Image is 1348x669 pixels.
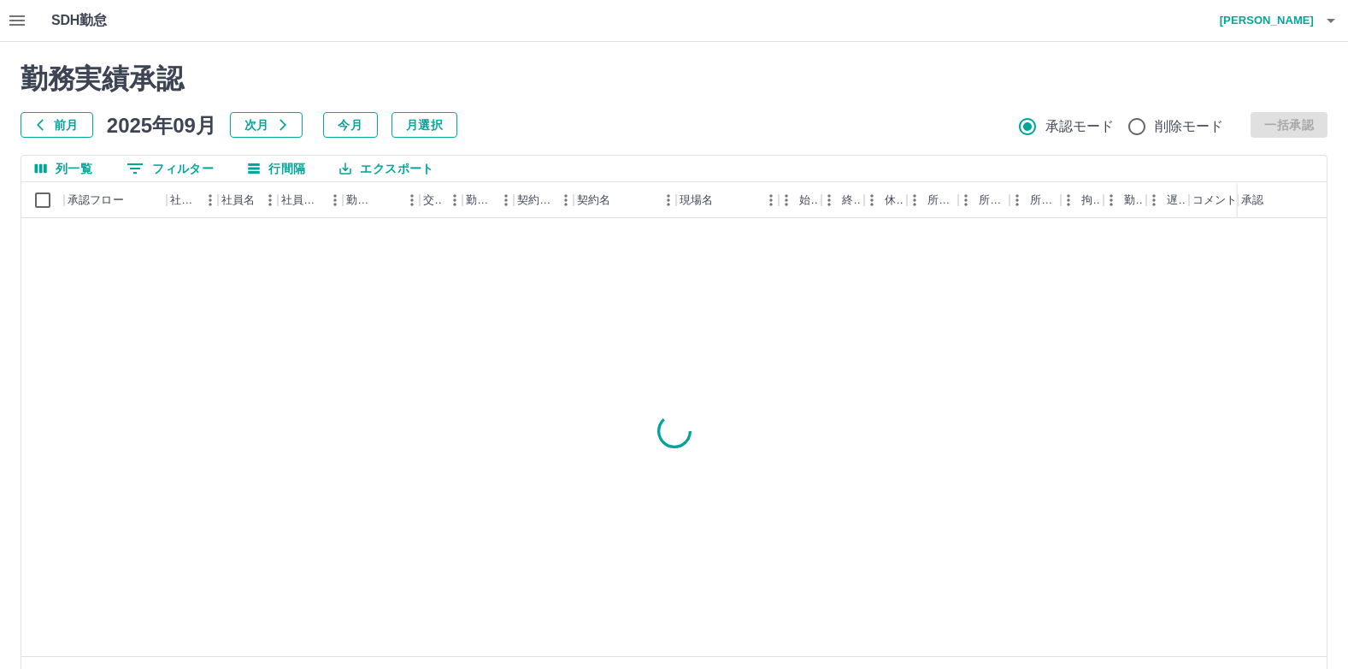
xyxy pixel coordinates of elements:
[1045,116,1115,137] span: 承認モード
[907,182,958,218] div: 所定開始
[466,182,493,218] div: 勤務区分
[577,182,610,218] div: 契約名
[1081,182,1100,218] div: 拘束
[1238,182,1327,218] div: 承認
[1061,182,1104,218] div: 拘束
[343,182,420,218] div: 勤務日
[553,187,579,213] button: メニュー
[574,182,676,218] div: 契約名
[1104,182,1146,218] div: 勤務
[799,182,818,218] div: 始業
[1124,182,1143,218] div: 勤務
[842,182,861,218] div: 終業
[1010,182,1061,218] div: 所定休憩
[758,187,784,213] button: メニュー
[656,187,681,213] button: メニュー
[375,188,399,212] button: ソート
[107,112,216,138] h5: 2025年09月
[462,182,514,218] div: 勤務区分
[885,182,904,218] div: 休憩
[21,156,106,181] button: 列選択
[323,112,378,138] button: 今月
[423,182,442,218] div: 交通費
[21,112,93,138] button: 前月
[326,156,447,181] button: エクスポート
[420,182,462,218] div: 交通費
[1241,182,1263,218] div: 承認
[1146,182,1189,218] div: 遅刻等
[167,182,218,218] div: 社員番号
[442,187,468,213] button: メニュー
[391,112,457,138] button: 月選択
[346,182,375,218] div: 勤務日
[257,187,283,213] button: メニュー
[821,182,864,218] div: 終業
[517,182,553,218] div: 契約コード
[958,182,1010,218] div: 所定終業
[322,187,348,213] button: メニュー
[864,182,907,218] div: 休憩
[1155,116,1224,137] span: 削除モード
[927,182,955,218] div: 所定開始
[170,182,197,218] div: 社員番号
[493,187,519,213] button: メニュー
[1192,182,1238,218] div: コメント
[234,156,319,181] button: 行間隔
[1167,182,1186,218] div: 遅刻等
[64,182,167,218] div: 承認フロー
[21,62,1327,95] h2: 勤務実績承認
[281,182,322,218] div: 社員区分
[68,182,124,218] div: 承認フロー
[1030,182,1057,218] div: 所定休憩
[278,182,343,218] div: 社員区分
[779,182,821,218] div: 始業
[676,182,779,218] div: 現場名
[230,112,303,138] button: 次月
[113,156,227,181] button: フィルター表示
[979,182,1006,218] div: 所定終業
[680,182,713,218] div: 現場名
[218,182,278,218] div: 社員名
[221,182,255,218] div: 社員名
[399,187,425,213] button: メニュー
[197,187,223,213] button: メニュー
[514,182,574,218] div: 契約コード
